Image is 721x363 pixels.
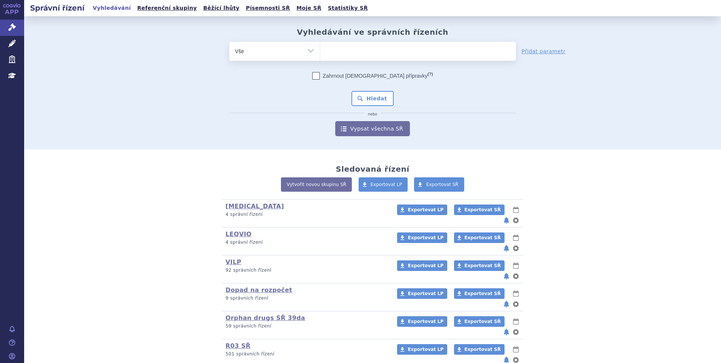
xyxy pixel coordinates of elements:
[336,165,409,174] h2: Sledovaná řízení
[226,351,387,357] p: 501 správních řízení
[512,345,520,354] button: lhůty
[465,207,501,212] span: Exportovat SŘ
[226,314,305,321] a: Orphan drugs SŘ 39da
[512,244,520,253] button: nastavení
[135,3,199,13] a: Referenční skupiny
[512,300,520,309] button: nastavení
[522,48,566,55] a: Přidat parametr
[397,232,447,243] a: Exportovat LP
[226,203,284,210] a: [MEDICAL_DATA]
[297,28,448,37] h2: Vyhledávání ve správních řízeních
[503,272,510,281] button: notifikace
[335,121,410,136] a: Vypsat všechna SŘ
[226,342,250,349] a: R03 SŘ
[312,72,433,80] label: Zahrnout [DEMOGRAPHIC_DATA] přípravky
[408,347,443,352] span: Exportovat LP
[281,177,352,192] a: Vytvořit novou skupinu SŘ
[201,3,242,13] a: Běžící lhůty
[454,344,505,355] a: Exportovat SŘ
[397,205,447,215] a: Exportovat LP
[454,232,505,243] a: Exportovat SŘ
[426,182,459,187] span: Exportovat SŘ
[503,216,510,225] button: notifikace
[454,288,505,299] a: Exportovat SŘ
[465,235,501,240] span: Exportovat SŘ
[512,216,520,225] button: nastavení
[24,3,91,13] h2: Správní řízení
[364,112,381,117] i: nebo
[512,205,520,214] button: lhůty
[294,3,324,13] a: Moje SŘ
[226,295,387,301] p: 9 správních řízení
[454,260,505,271] a: Exportovat SŘ
[91,3,133,13] a: Vyhledávání
[408,291,443,296] span: Exportovat LP
[408,319,443,324] span: Exportovat LP
[503,328,510,337] button: notifikace
[244,3,292,13] a: Písemnosti SŘ
[325,3,370,13] a: Statistiky SŘ
[414,177,464,192] a: Exportovat SŘ
[503,300,510,309] button: notifikace
[465,291,501,296] span: Exportovat SŘ
[465,347,501,352] span: Exportovat SŘ
[465,319,501,324] span: Exportovat SŘ
[454,316,505,327] a: Exportovat SŘ
[397,288,447,299] a: Exportovat LP
[512,272,520,281] button: nastavení
[408,207,443,212] span: Exportovat LP
[371,182,402,187] span: Exportovat LP
[408,235,443,240] span: Exportovat LP
[408,263,443,268] span: Exportovat LP
[226,267,387,274] p: 92 správních řízení
[397,316,447,327] a: Exportovat LP
[512,233,520,242] button: lhůty
[226,323,387,329] p: 59 správních řízení
[226,239,387,246] p: 4 správní řízení
[226,211,387,218] p: 4 správní řízení
[512,289,520,298] button: lhůty
[359,177,408,192] a: Exportovat LP
[512,261,520,270] button: lhůty
[428,72,433,77] abbr: (?)
[226,286,292,294] a: Dopad na rozpočet
[351,91,394,106] button: Hledat
[397,344,447,355] a: Exportovat LP
[465,263,501,268] span: Exportovat SŘ
[226,258,241,266] a: VILP
[397,260,447,271] a: Exportovat LP
[512,328,520,337] button: nastavení
[454,205,505,215] a: Exportovat SŘ
[512,317,520,326] button: lhůty
[503,244,510,253] button: notifikace
[226,231,252,238] a: LEQVIO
